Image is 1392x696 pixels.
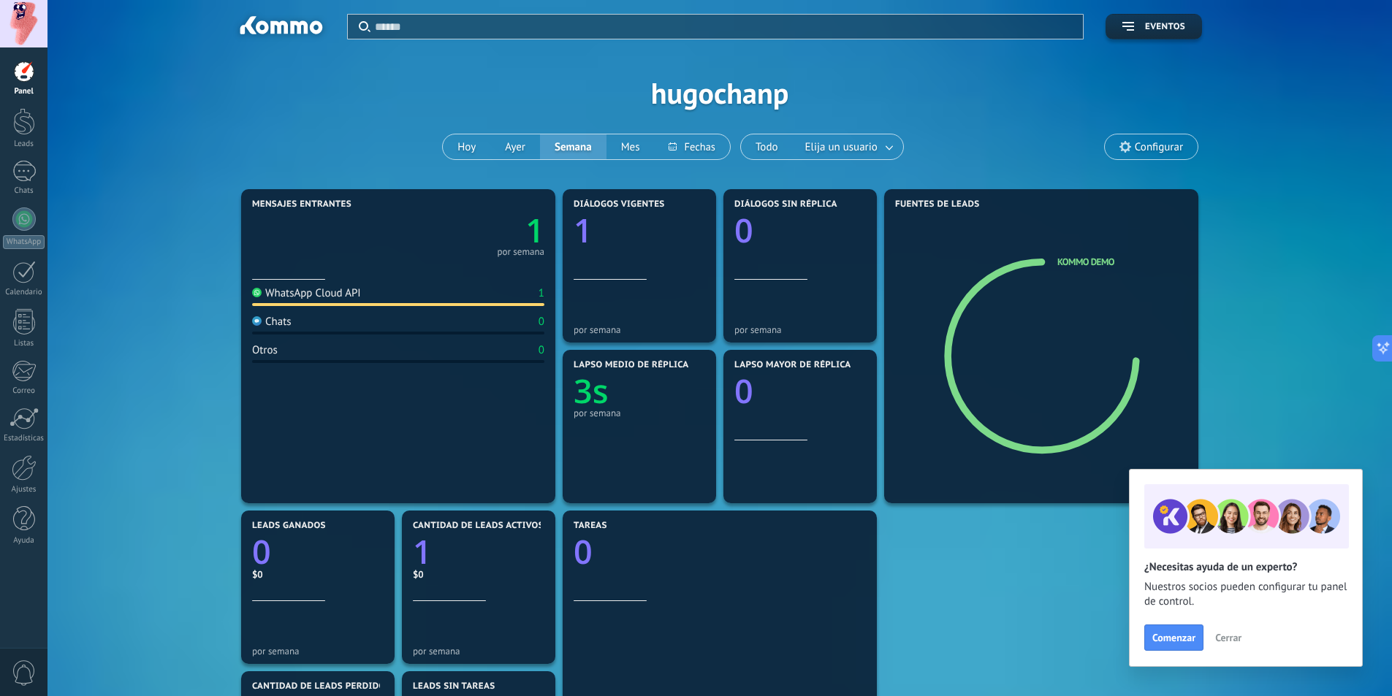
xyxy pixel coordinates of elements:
[1144,624,1203,651] button: Comenzar
[539,315,544,329] div: 0
[413,681,495,692] span: Leads sin tareas
[252,315,292,329] div: Chats
[793,134,903,159] button: Elija un usuario
[252,529,384,574] a: 0
[574,529,866,574] a: 0
[252,568,384,581] div: $0
[413,521,544,531] span: Cantidad de leads activos
[3,87,45,96] div: Panel
[413,529,544,574] a: 1
[3,536,45,546] div: Ayuda
[734,360,851,370] span: Lapso mayor de réplica
[3,139,45,149] div: Leads
[3,339,45,348] div: Listas
[252,288,262,297] img: WhatsApp Cloud API
[252,681,391,692] span: Cantidad de leads perdidos
[574,408,705,418] div: por semana
[895,199,980,210] span: Fuentes de leads
[3,288,45,297] div: Calendario
[574,521,607,531] span: Tareas
[252,521,326,531] span: Leads ganados
[3,235,45,249] div: WhatsApp
[654,134,729,159] button: Fechas
[1144,560,1347,574] h2: ¿Necesitas ayuda de un experto?
[574,369,609,413] text: 3s
[539,286,544,300] div: 1
[802,137,881,157] span: Elija un usuario
[3,386,45,396] div: Correo
[398,208,544,253] a: 1
[413,568,544,581] div: $0
[741,134,793,159] button: Todo
[1135,141,1183,153] span: Configurar
[1209,627,1248,649] button: Cerrar
[539,343,544,357] div: 0
[1144,580,1347,609] span: Nuestros socios pueden configurar tu panel de control.
[252,199,351,210] span: Mensajes entrantes
[574,199,665,210] span: Diálogos vigentes
[734,369,753,413] text: 0
[1145,22,1185,32] span: Eventos
[574,529,593,574] text: 0
[734,324,866,335] div: por semana
[1106,14,1202,39] button: Eventos
[734,208,753,253] text: 0
[490,134,540,159] button: Ayer
[540,134,606,159] button: Semana
[252,529,271,574] text: 0
[3,485,45,494] div: Ajustes
[3,434,45,443] div: Estadísticas
[413,646,544,657] div: por semana
[574,360,689,370] span: Lapso medio de réplica
[252,286,361,300] div: WhatsApp Cloud API
[606,134,655,159] button: Mes
[574,208,593,253] text: 1
[497,248,544,256] div: por semana
[3,186,45,196] div: Chats
[252,646,384,657] div: por semana
[574,324,705,335] div: por semana
[443,134,490,159] button: Hoy
[1215,632,1241,643] span: Cerrar
[525,208,544,253] text: 1
[413,529,432,574] text: 1
[252,343,278,357] div: Otros
[734,199,837,210] span: Diálogos sin réplica
[252,316,262,326] img: Chats
[1057,256,1114,268] a: Kommo Demo
[1152,632,1195,643] span: Comenzar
